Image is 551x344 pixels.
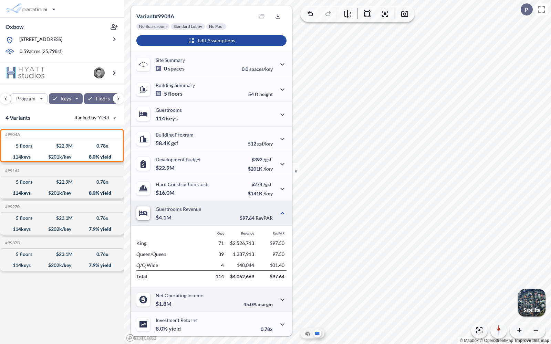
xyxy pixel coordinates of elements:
p: 45.0% [243,301,273,307]
span: 97.50 [272,251,284,257]
p: $4.1M [156,214,173,221]
span: $4,062,669 [230,273,254,279]
span: RevPAR [256,215,273,221]
span: 148,044 [237,262,254,268]
span: Variant [136,13,155,19]
span: 4 [221,262,224,268]
h5: Click to copy the code [4,240,20,245]
a: Mapbox [460,338,479,343]
span: Keys [217,231,224,235]
p: King [136,240,194,246]
p: $97.64 [240,215,273,221]
p: $16.0M [156,189,176,196]
p: [STREET_ADDRESS] [19,36,62,44]
p: Development Budget [156,157,201,162]
span: 101.40 [270,262,284,268]
span: gsf [171,140,178,147]
span: ft [255,91,258,97]
p: Guestrooms [156,107,182,113]
span: margin [258,301,273,307]
p: Hard Construction Costs [156,181,209,187]
p: # 9904a [136,13,174,20]
span: 39 [218,251,224,257]
button: Program [10,93,48,104]
a: OpenStreetMap [480,338,513,343]
span: keys [166,115,178,122]
p: Guestrooms Revenue [156,206,201,212]
p: 8.0% [156,325,181,332]
p: Net Operating Income [156,292,203,298]
p: 0.59 acres ( 25,798 sf) [20,48,63,55]
button: Edit Assumptions [136,35,287,46]
span: 1,387,913 [233,251,254,257]
span: yield [169,325,181,332]
span: Revenue [241,231,254,235]
span: $2,526,713 [230,240,254,246]
span: /gsf [263,157,271,162]
button: Ranked by Yield [69,112,121,123]
p: 5 [156,90,183,97]
p: Edit Assumptions [198,37,235,44]
span: 114 [216,273,224,279]
img: BrandImage [6,66,45,79]
p: Standard Lobby [174,24,202,29]
span: spaces/key [249,66,273,72]
p: 4 Variants [6,114,31,122]
img: Switcher Image [518,289,545,316]
p: $1.8M [156,300,173,307]
a: Improve this map [515,338,549,343]
p: $274 [248,181,273,187]
p: Program [16,95,35,102]
p: 0 [156,65,185,72]
p: P [525,7,528,13]
p: $141K [248,191,273,196]
span: /gsf [263,181,271,187]
p: $392 [248,157,273,162]
h5: Click to copy the code [4,204,20,209]
p: Q/Q Wide [136,262,194,268]
p: Keys [61,95,71,102]
button: Keys [49,93,83,104]
button: Floors [84,93,122,104]
span: Yield [98,114,110,121]
button: Site Plan [313,329,321,337]
span: $97.50 [270,240,284,246]
p: Investment Returns [156,317,197,323]
span: /key [263,191,273,196]
p: Building Program [156,132,194,138]
a: Mapbox homepage [126,334,156,342]
span: spaces [168,65,185,72]
p: Floors [96,95,110,102]
span: height [259,91,273,97]
p: $201K [248,166,273,172]
span: RevPAR [273,231,284,235]
button: Aerial View [303,329,312,337]
p: 114 [156,115,178,122]
span: gsf/key [257,141,273,147]
p: Queen/Queen [136,251,194,257]
p: Site Summary [156,57,185,63]
span: 71 [218,240,224,246]
p: $22.9M [156,164,176,171]
p: 0.78x [261,326,273,332]
button: Switcher ImageSatellite [518,289,545,316]
h5: Click to copy the code [4,132,20,137]
p: Satellite [523,307,540,313]
p: Building Summary [156,82,195,88]
span: $97.64 [270,273,284,279]
img: user logo [94,67,105,78]
p: 0.0 [242,66,273,72]
p: Total [136,271,194,282]
span: floors [168,90,183,97]
p: No Boardroom [139,24,167,29]
h5: Click to copy the code [4,168,20,173]
p: Oxbow [6,23,24,31]
p: 54 [248,91,273,97]
p: 512 [248,141,273,147]
p: 58.4K [156,140,178,147]
span: /key [263,166,273,172]
p: No Pool [209,24,223,29]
